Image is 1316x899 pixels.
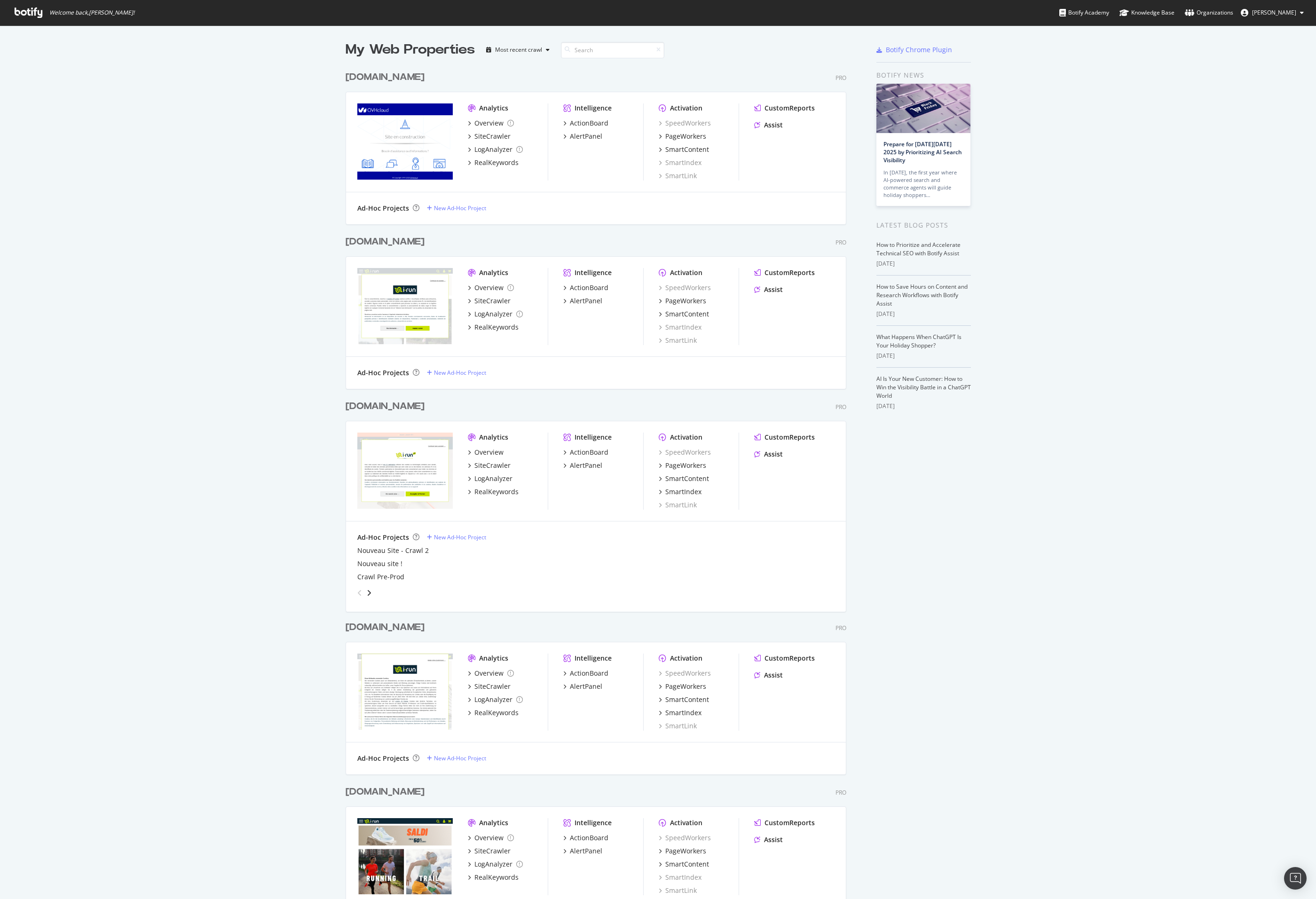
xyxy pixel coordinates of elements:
[479,268,508,277] div: Analytics
[575,103,612,113] div: Intelligence
[1284,867,1307,890] div: Open Intercom Messenger
[563,296,602,306] a: AlertPanel
[665,682,706,691] div: PageWorkers
[434,754,486,762] div: New Ad-Hoc Project
[346,71,425,84] div: [DOMAIN_NAME]
[563,118,608,128] a: ActionBoard
[474,833,504,843] div: Overview
[570,118,608,128] div: ActionBoard
[357,559,402,568] a: Nouveau site !
[468,448,504,457] a: Overview
[468,833,514,843] a: Overview
[659,461,706,470] a: PageWorkers
[764,654,815,663] div: CustomReports
[474,682,511,691] div: SiteCrawler
[357,268,453,344] img: i-run.es
[570,846,602,856] div: AlertPanel
[468,296,511,306] a: SiteCrawler
[764,449,783,459] div: Assist
[659,474,709,483] a: SmartContent
[754,285,783,294] a: Assist
[468,158,519,167] a: RealKeywords
[835,238,846,246] div: Pro
[754,268,815,277] a: CustomReports
[346,71,428,84] a: [DOMAIN_NAME]
[563,448,608,457] a: ActionBoard
[665,132,706,141] div: PageWorkers
[659,283,711,292] a: SpeedWorkers
[563,461,602,470] a: AlertPanel
[876,260,971,268] div: [DATE]
[764,268,815,277] div: CustomReports
[575,268,612,277] div: Intelligence
[434,369,486,377] div: New Ad-Hoc Project
[659,886,697,895] a: SmartLink
[1233,5,1311,20] button: [PERSON_NAME]
[670,103,702,113] div: Activation
[357,572,404,582] a: Crawl Pre-Prod
[659,873,701,882] a: SmartIndex
[670,654,702,663] div: Activation
[754,120,783,130] a: Assist
[427,369,486,377] a: New Ad-Hoc Project
[883,140,962,164] a: Prepare for [DATE][DATE] 2025 by Prioritizing AI Search Visibility
[474,461,511,470] div: SiteCrawler
[659,323,701,332] div: SmartIndex
[876,402,971,410] div: [DATE]
[346,235,428,249] a: [DOMAIN_NAME]
[876,333,961,349] a: What Happens When ChatGPT Is Your Holiday Shopper?
[876,241,961,257] a: How to Prioritize and Accelerate Technical SEO with Botify Assist
[468,682,511,691] a: SiteCrawler
[835,403,846,411] div: Pro
[659,682,706,691] a: PageWorkers
[357,754,409,763] div: Ad-Hoc Projects
[563,833,608,843] a: ActionBoard
[754,654,815,663] a: CustomReports
[495,47,542,53] div: Most recent crawl
[665,474,709,483] div: SmartContent
[468,695,523,704] a: LogAnalyzer
[835,789,846,796] div: Pro
[357,533,409,542] div: Ad-Hoc Projects
[434,533,486,541] div: New Ad-Hoc Project
[835,624,846,632] div: Pro
[665,309,709,319] div: SmartContent
[468,461,511,470] a: SiteCrawler
[754,433,815,442] a: CustomReports
[468,309,523,319] a: LogAnalyzer
[665,461,706,470] div: PageWorkers
[468,846,511,856] a: SiteCrawler
[474,296,511,306] div: SiteCrawler
[754,449,783,459] a: Assist
[659,448,711,457] div: SpeedWorkers
[665,487,701,497] div: SmartIndex
[482,42,553,57] button: Most recent crawl
[357,368,409,378] div: Ad-Hoc Projects
[575,654,612,663] div: Intelligence
[659,846,706,856] a: PageWorkers
[346,400,425,413] div: [DOMAIN_NAME]
[876,84,970,133] img: Prepare for Black Friday 2025 by Prioritizing AI Search Visibility
[1185,8,1233,17] div: Organizations
[357,103,453,180] img: i-run.at
[474,846,511,856] div: SiteCrawler
[1119,8,1174,17] div: Knowledge Base
[468,474,512,483] a: LogAnalyzer
[665,296,706,306] div: PageWorkers
[659,336,697,345] a: SmartLink
[468,669,514,678] a: Overview
[665,708,701,718] div: SmartIndex
[479,818,508,828] div: Analytics
[366,588,372,598] div: angle-right
[474,309,512,319] div: LogAnalyzer
[764,103,815,113] div: CustomReports
[346,400,428,413] a: [DOMAIN_NAME]
[659,132,706,141] a: PageWorkers
[575,433,612,442] div: Intelligence
[563,283,608,292] a: ActionBoard
[670,433,702,442] div: Activation
[764,818,815,828] div: CustomReports
[886,45,952,55] div: Botify Chrome Plugin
